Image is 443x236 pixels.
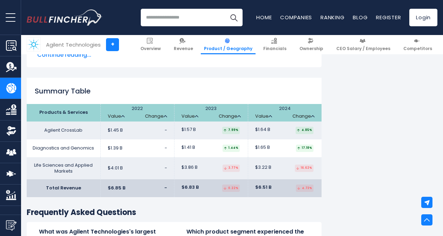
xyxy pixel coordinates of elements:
[108,127,123,133] span: $1.45 B
[46,41,101,49] div: Agilent Technologies
[376,14,401,21] a: Register
[260,35,290,54] a: Financials
[255,185,271,190] span: $6.51 B
[181,113,198,119] a: Value
[37,51,311,59] span: Continue reading...
[108,113,125,119] a: Value
[165,127,167,133] span: -
[223,145,240,152] div: 1.44%
[353,14,368,21] a: Blog
[256,14,272,21] a: Home
[27,9,102,26] a: Go to homepage
[299,46,323,51] span: Ownership
[223,165,240,172] div: 3.77%
[296,145,313,152] div: 17.18%
[27,139,100,157] td: Diagnostics and Genomics
[255,165,271,171] span: $3.22 B
[140,46,161,51] span: Overview
[174,104,248,122] th: 2023
[27,122,100,139] td: Agilent CrossLab
[255,113,272,119] a: Value
[222,185,240,192] div: 0.22%
[295,165,313,172] div: 16.62%
[108,165,123,171] span: $4.01 B
[292,113,315,119] a: Change
[336,46,390,51] span: CEO Salary / Employees
[400,35,435,54] a: Competitors
[108,145,123,151] span: $1.39 B
[320,14,344,21] a: Ranking
[403,46,432,51] span: Competitors
[181,165,198,171] span: $3.86 B
[219,113,241,119] a: Change
[181,185,199,190] span: $6.83 B
[174,46,193,51] span: Revenue
[137,35,164,54] a: Overview
[100,104,174,122] th: 2022
[171,35,196,54] a: Revenue
[225,9,243,26] button: Search
[108,185,125,191] span: $6.85 B
[27,179,100,197] td: Total Revenue
[181,145,195,151] span: $1.41 B
[204,46,252,51] span: Product / Geography
[106,38,119,51] a: +
[280,14,312,21] a: Companies
[164,185,167,191] span: -
[27,86,322,96] h2: Summary Table
[27,104,100,122] th: Products & Services
[6,126,16,136] img: Ownership
[333,35,394,54] a: CEO Salary / Employees
[409,9,437,26] a: Login
[145,113,167,119] a: Change
[296,35,326,54] a: Ownership
[296,127,313,134] div: 4.85%
[222,127,240,134] div: 7.99%
[27,208,322,218] h3: Frequently Asked Questions
[255,127,270,133] span: $1.64 B
[201,35,256,54] a: Product / Geography
[165,165,167,171] span: -
[255,145,270,151] span: $1.65 B
[27,157,100,180] td: Life Sciences and Applied Markets
[27,9,103,26] img: Bullfincher logo
[165,145,167,151] span: -
[248,104,322,122] th: 2024
[181,127,196,133] span: $1.57 B
[27,38,40,51] img: A logo
[296,185,313,192] div: 4.73%
[263,46,286,51] span: Financials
